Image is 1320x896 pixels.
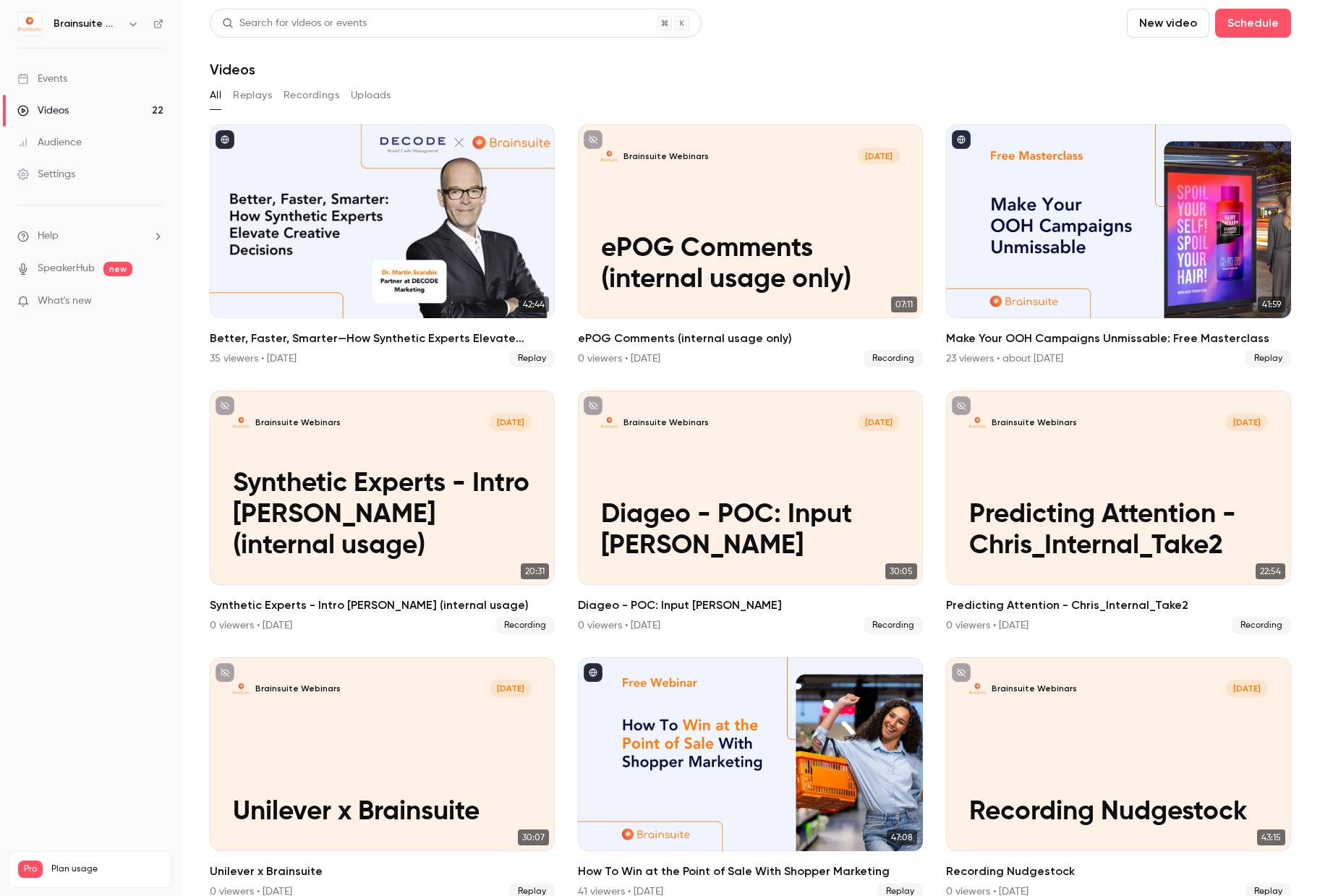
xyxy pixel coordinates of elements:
[17,72,67,86] div: Events
[864,350,923,367] span: Recording
[946,351,1063,366] div: 23 viewers • about [DATE]
[992,683,1077,694] p: Brainsuite Webinars
[891,296,917,312] span: 07:11
[490,680,532,697] span: [DATE]
[51,863,163,875] span: Plan usage
[992,417,1077,428] p: Brainsuite Webinars
[601,414,618,431] img: Diageo - POC: Input Chris
[17,135,82,150] div: Audience
[509,350,555,367] span: Replay
[519,296,549,312] span: 42:44
[521,563,549,579] span: 20:31
[255,417,341,428] p: Brainsuite Webinars
[952,396,971,415] button: unpublished
[210,391,555,633] li: Synthetic Experts - Intro Chris (internal usage)
[887,829,917,845] span: 47:08
[885,563,917,579] span: 30:05
[969,680,987,697] img: Recording Nudgestock
[946,597,1291,614] h2: Predicting Attention - Chris_Internal_Take2
[38,261,95,276] a: SpeakerHub
[210,9,1291,887] section: Videos
[210,124,555,367] li: Better, Faster, Smarter—How Synthetic Experts Elevate Creative Decisions
[38,229,59,244] span: Help
[858,148,900,165] span: [DATE]
[623,417,709,428] p: Brainsuite Webinars
[601,148,618,165] img: ePOG Comments (internal usage only)
[1246,350,1291,367] span: Replay
[284,84,339,107] button: Recordings
[17,167,75,182] div: Settings
[864,617,923,634] span: Recording
[233,680,250,697] img: Unilever x Brainsuite
[946,391,1291,633] a: Predicting Attention - Chris_Internal_Take2Brainsuite Webinars[DATE]Predicting Attention - Chris_...
[351,84,391,107] button: Uploads
[518,829,549,845] span: 30:07
[969,500,1268,562] p: Predicting Attention - Chris_Internal_Take2
[952,130,971,149] button: published
[584,663,602,682] button: published
[210,618,292,633] div: 0 viewers • [DATE]
[578,124,923,367] li: ePOG Comments (internal usage only)
[54,17,122,31] h6: Brainsuite Webinars
[946,863,1291,880] h2: Recording Nudgestock
[946,124,1291,367] li: Make Your OOH Campaigns Unmissable: Free Masterclass
[946,124,1291,367] a: 41:59Make Your OOH Campaigns Unmissable: Free Masterclass23 viewers • about [DATE]Replay
[1226,680,1268,697] span: [DATE]
[1215,9,1291,38] button: Schedule
[216,396,234,415] button: unpublished
[18,861,43,878] span: Pro
[210,351,297,366] div: 35 viewers • [DATE]
[601,234,900,296] p: ePOG Comments (internal usage only)
[17,229,163,244] li: help-dropdown-opener
[210,863,555,880] h2: Unilever x Brainsuite
[584,130,602,149] button: unpublished
[216,130,234,149] button: published
[210,597,555,614] h2: Synthetic Experts - Intro [PERSON_NAME] (internal usage)
[233,797,532,828] p: Unilever x Brainsuite
[255,683,341,694] p: Brainsuite Webinars
[495,617,555,634] span: Recording
[969,797,1268,828] p: Recording Nudgestock
[1226,414,1268,431] span: [DATE]
[578,597,923,614] h2: Diageo - POC: Input [PERSON_NAME]
[578,391,923,633] li: Diageo - POC: Input Chris
[210,124,555,367] a: 42:44Better, Faster, Smarter—How Synthetic Experts Elevate Creative Decisions35 viewers • [DATE]R...
[210,330,555,347] h2: Better, Faster, Smarter—How Synthetic Experts Elevate Creative Decisions
[146,295,163,308] iframe: Noticeable Trigger
[952,663,971,682] button: unpublished
[222,16,367,31] div: Search for videos or events
[38,294,92,309] span: What's new
[1257,829,1285,845] span: 43:15
[1232,617,1291,634] span: Recording
[1258,296,1285,312] span: 41:59
[578,391,923,633] a: Diageo - POC: Input ChrisBrainsuite Webinars[DATE]Diageo - POC: Input [PERSON_NAME]30:05Diageo - ...
[858,414,900,431] span: [DATE]
[103,262,132,276] span: new
[18,12,41,35] img: Brainsuite Webinars
[216,663,234,682] button: unpublished
[233,469,532,561] p: Synthetic Experts - Intro [PERSON_NAME] (internal usage)
[17,103,69,118] div: Videos
[210,84,221,107] button: All
[601,500,900,562] p: Diageo - POC: Input [PERSON_NAME]
[210,61,255,78] h1: Videos
[584,396,602,415] button: unpublished
[623,150,709,162] p: Brainsuite Webinars
[233,414,250,431] img: Synthetic Experts - Intro Chris (internal usage)
[578,863,923,880] h2: How To Win at the Point of Sale With Shopper Marketing
[1127,9,1209,38] button: New video
[946,618,1029,633] div: 0 viewers • [DATE]
[969,414,987,431] img: Predicting Attention - Chris_Internal_Take2
[490,414,532,431] span: [DATE]
[578,124,923,367] a: ePOG Comments (internal usage only)Brainsuite Webinars[DATE]ePOG Comments (internal usage only)07...
[1256,563,1285,579] span: 22:54
[946,330,1291,347] h2: Make Your OOH Campaigns Unmissable: Free Masterclass
[946,391,1291,633] li: Predicting Attention - Chris_Internal_Take2
[233,84,272,107] button: Replays
[578,330,923,347] h2: ePOG Comments (internal usage only)
[210,391,555,633] a: Synthetic Experts - Intro Chris (internal usage)Brainsuite Webinars[DATE]Synthetic Experts - Intr...
[578,351,660,366] div: 0 viewers • [DATE]
[578,618,660,633] div: 0 viewers • [DATE]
